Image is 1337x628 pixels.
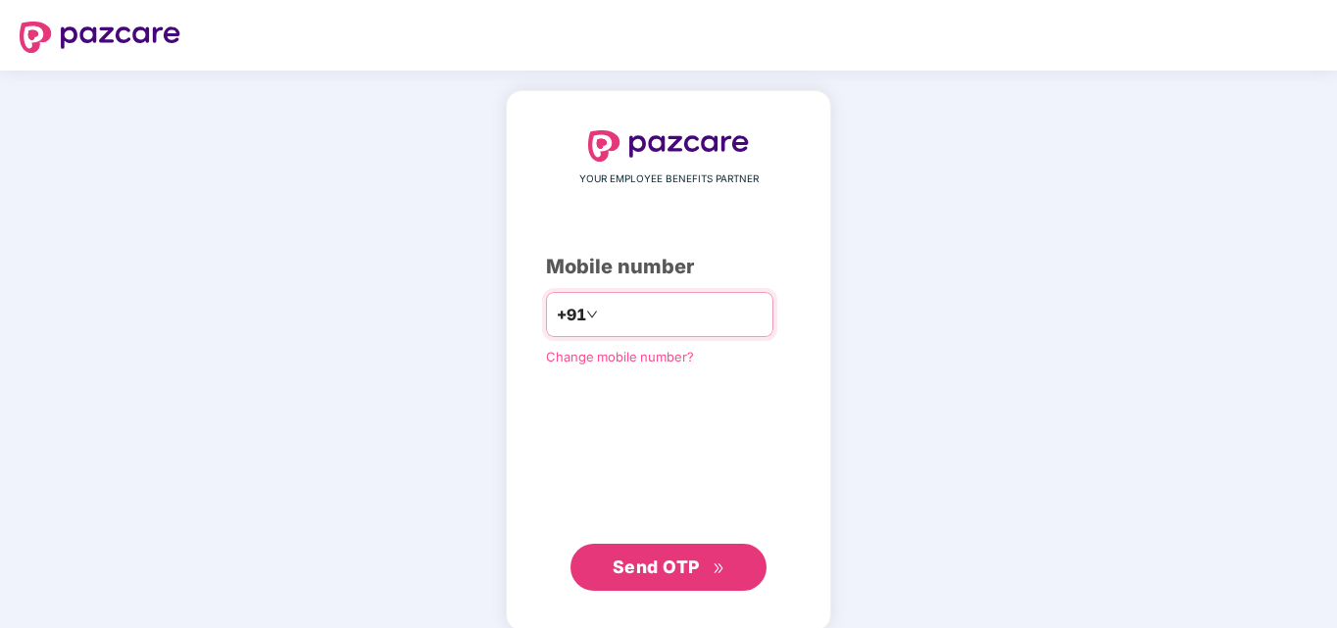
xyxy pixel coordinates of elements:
[579,171,759,187] span: YOUR EMPLOYEE BENEFITS PARTNER
[713,562,725,575] span: double-right
[613,556,700,577] span: Send OTP
[557,303,586,327] span: +91
[20,22,180,53] img: logo
[546,349,694,364] a: Change mobile number?
[586,309,598,320] span: down
[588,130,749,162] img: logo
[570,544,767,591] button: Send OTPdouble-right
[546,252,791,282] div: Mobile number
